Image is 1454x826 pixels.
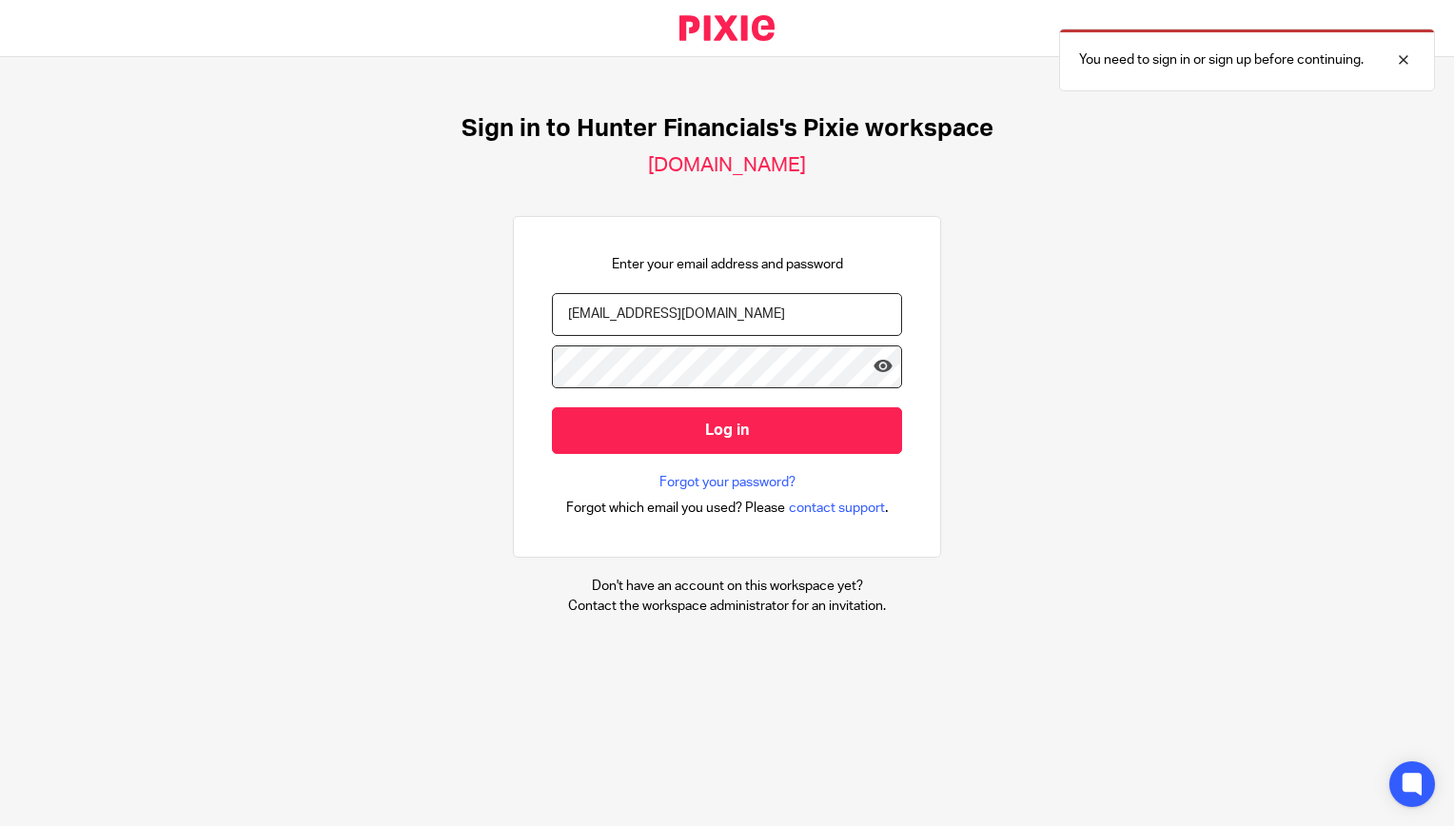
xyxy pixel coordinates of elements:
[568,597,886,616] p: Contact the workspace administrator for an invitation.
[648,153,806,178] h2: [DOMAIN_NAME]
[789,499,885,518] span: contact support
[462,114,993,144] h1: Sign in to Hunter Financials's Pixie workspace
[552,293,902,336] input: name@example.com
[566,499,785,518] span: Forgot which email you used? Please
[612,255,843,274] p: Enter your email address and password
[1079,50,1364,69] p: You need to sign in or sign up before continuing.
[659,473,796,492] a: Forgot your password?
[566,497,889,519] div: .
[568,577,886,596] p: Don't have an account on this workspace yet?
[552,407,902,454] input: Log in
